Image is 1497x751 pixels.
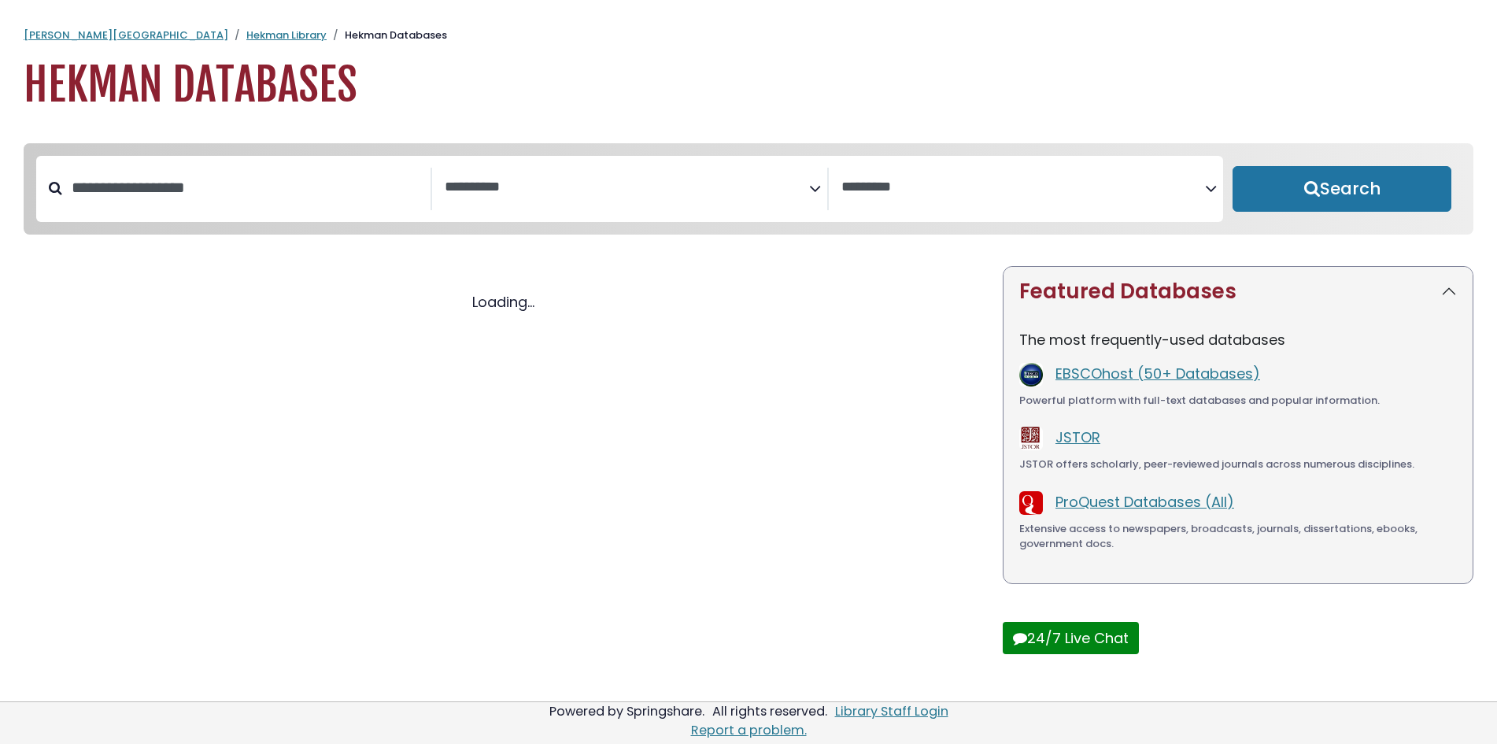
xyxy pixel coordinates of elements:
[246,28,327,43] a: Hekman Library
[710,702,830,720] div: All rights reserved.
[1233,166,1451,212] button: Submit for Search Results
[1019,329,1457,350] p: The most frequently-used databases
[691,721,807,739] a: Report a problem.
[327,28,447,43] li: Hekman Databases
[1055,427,1100,447] a: JSTOR
[445,179,808,196] textarea: Search
[24,28,228,43] a: [PERSON_NAME][GEOGRAPHIC_DATA]
[841,179,1205,196] textarea: Search
[62,175,431,201] input: Search database by title or keyword
[24,143,1473,235] nav: Search filters
[1019,393,1457,409] div: Powerful platform with full-text databases and popular information.
[24,59,1473,112] h1: Hekman Databases
[24,291,984,313] div: Loading...
[1019,457,1457,472] div: JSTOR offers scholarly, peer-reviewed journals across numerous disciplines.
[1055,364,1260,383] a: EBSCOhost (50+ Databases)
[1019,521,1457,552] div: Extensive access to newspapers, broadcasts, journals, dissertations, ebooks, government docs.
[1004,267,1473,316] button: Featured Databases
[547,702,707,720] div: Powered by Springshare.
[835,702,948,720] a: Library Staff Login
[24,28,1473,43] nav: breadcrumb
[1055,492,1234,512] a: ProQuest Databases (All)
[1003,622,1139,654] button: 24/7 Live Chat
